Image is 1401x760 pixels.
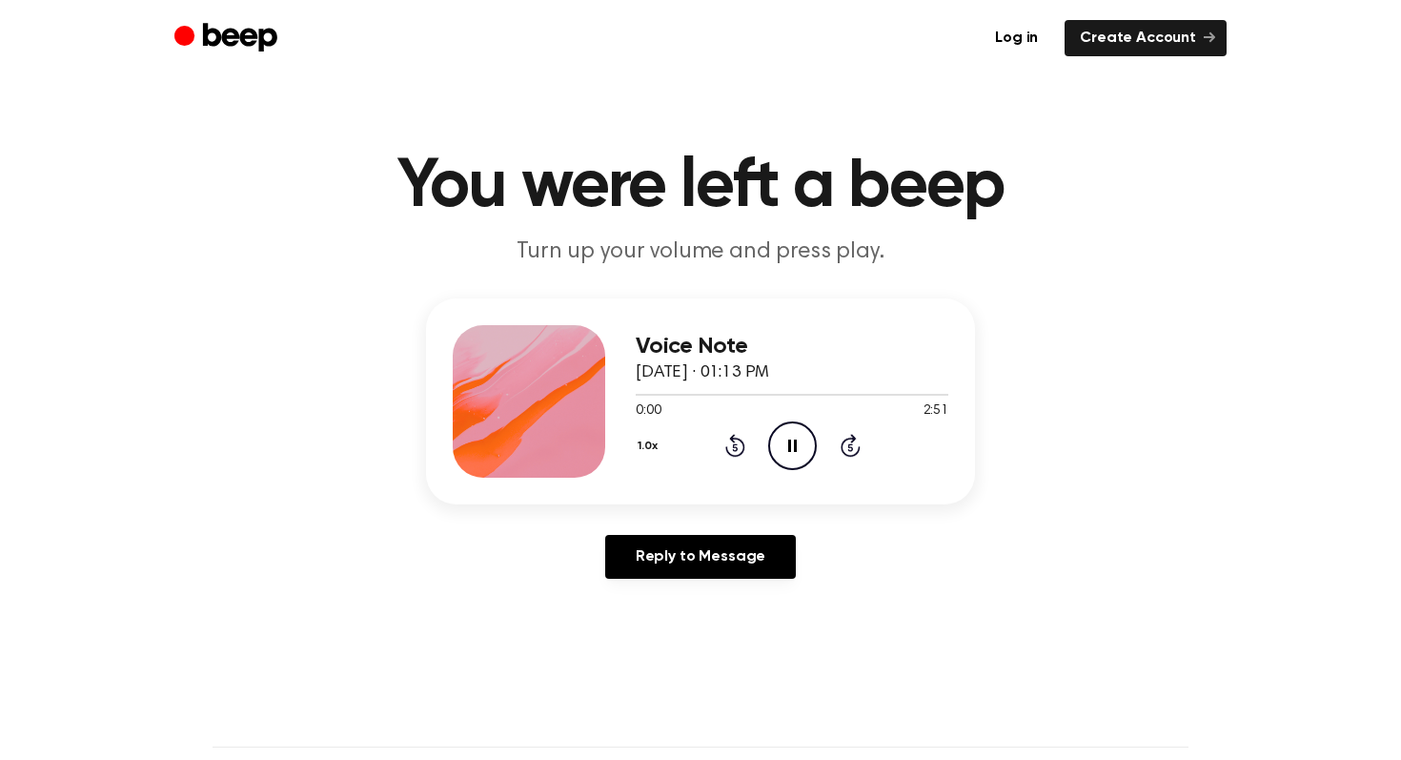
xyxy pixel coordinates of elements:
h3: Voice Note [636,334,948,359]
p: Turn up your volume and press play. [335,236,1066,268]
span: [DATE] · 01:13 PM [636,364,769,381]
button: 1.0x [636,430,665,462]
a: Reply to Message [605,535,796,579]
h1: You were left a beep [213,153,1188,221]
a: Create Account [1065,20,1227,56]
span: 0:00 [636,401,660,421]
a: Beep [174,20,282,57]
span: 2:51 [924,401,948,421]
a: Log in [980,20,1053,56]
